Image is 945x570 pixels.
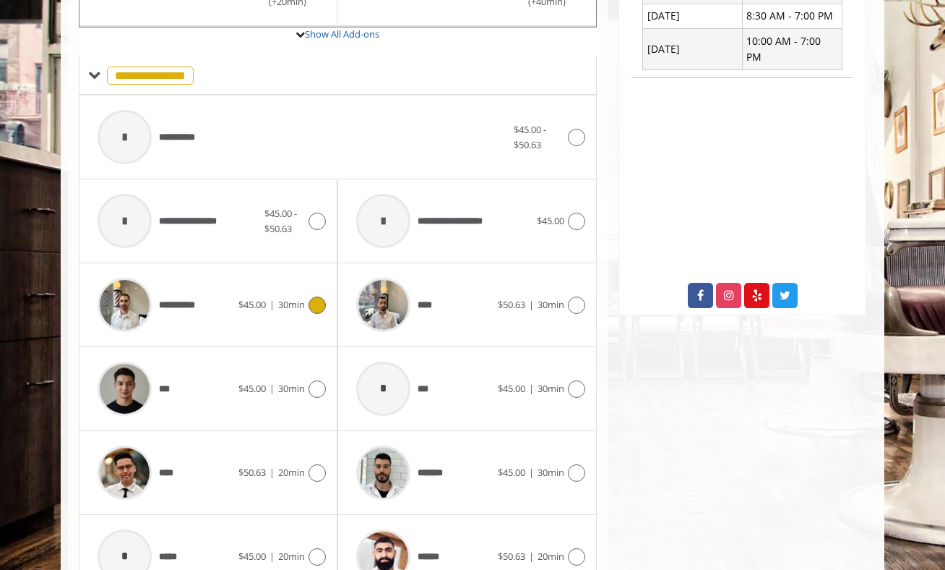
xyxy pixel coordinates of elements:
span: $45.00 [498,466,525,479]
td: 8:30 AM - 7:00 PM [742,4,842,28]
span: | [269,298,275,311]
span: 30min [278,298,305,311]
td: [DATE] [643,29,743,70]
a: Show All Add-ons [305,27,379,41]
span: | [269,550,275,563]
span: $50.63 [238,466,266,479]
span: | [529,550,534,563]
span: 30min [538,466,564,479]
span: | [529,466,534,479]
span: $45.00 [238,382,266,395]
td: [DATE] [643,4,743,28]
span: $45.00 [238,550,266,563]
span: 30min [278,382,305,395]
span: 20min [278,550,305,563]
span: $50.63 [498,550,525,563]
span: $45.00 [238,298,266,311]
span: 30min [538,298,564,311]
td: 10:00 AM - 7:00 PM [742,29,842,70]
span: | [529,382,534,395]
span: 20min [278,466,305,479]
span: | [529,298,534,311]
span: $45.00 [498,382,525,395]
span: $50.63 [498,298,525,311]
span: $45.00 - $50.63 [514,123,546,151]
span: 30min [538,382,564,395]
span: | [269,466,275,479]
span: | [269,382,275,395]
span: 20min [538,550,564,563]
span: $45.00 [537,214,564,227]
span: $45.00 - $50.63 [264,207,297,235]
